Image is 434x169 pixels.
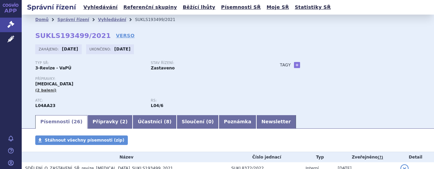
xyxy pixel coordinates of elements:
span: 26 [74,119,80,124]
strong: SUKLS193499/2021 [35,31,111,40]
a: Běžící lhůty [181,3,217,12]
p: RS: [151,99,260,103]
p: Typ SŘ: [35,61,144,65]
p: Stav řízení: [151,61,260,65]
span: (2 balení) [35,88,57,92]
h2: Správní řízení [22,2,81,12]
a: Moje SŘ [264,3,291,12]
a: Vyhledávání [81,3,120,12]
a: Newsletter [256,115,296,129]
a: Písemnosti SŘ [219,3,263,12]
strong: [DATE] [62,47,78,51]
abbr: (?) [378,155,383,160]
th: Typ [302,152,334,162]
strong: natalizumab [151,103,163,108]
a: Referenční skupiny [121,3,179,12]
p: Přípravky: [35,77,267,81]
a: Vyhledávání [98,17,126,22]
a: + [294,62,300,68]
a: Sloučení (0) [177,115,219,129]
a: Účastníci (8) [133,115,176,129]
span: 0 [208,119,212,124]
a: Poznámka [219,115,256,129]
strong: 3-Revize - VaPÚ [35,66,71,70]
th: Detail [397,152,434,162]
a: VERSO [116,32,135,39]
span: Ukončeno: [90,46,113,52]
a: Přípravky (2) [87,115,133,129]
span: Zahájeno: [39,46,60,52]
span: 8 [166,119,170,124]
strong: NATALIZUMAB [35,103,56,108]
th: Číslo jednací [228,152,302,162]
span: Stáhnout všechny písemnosti (zip) [45,138,124,143]
li: SUKLS193499/2021 [135,15,184,25]
a: Správní řízení [57,17,89,22]
h3: Tagy [280,61,291,69]
a: Písemnosti (26) [35,115,87,129]
th: Zveřejněno [334,152,397,162]
th: Název [22,152,228,162]
a: Stáhnout všechny písemnosti (zip) [35,135,128,145]
span: 2 [122,119,125,124]
a: Statistiky SŘ [293,3,333,12]
span: [MEDICAL_DATA] [35,82,73,86]
a: Domů [35,17,48,22]
strong: [DATE] [114,47,131,51]
strong: Zastaveno [151,66,175,70]
p: ATC: [35,99,144,103]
